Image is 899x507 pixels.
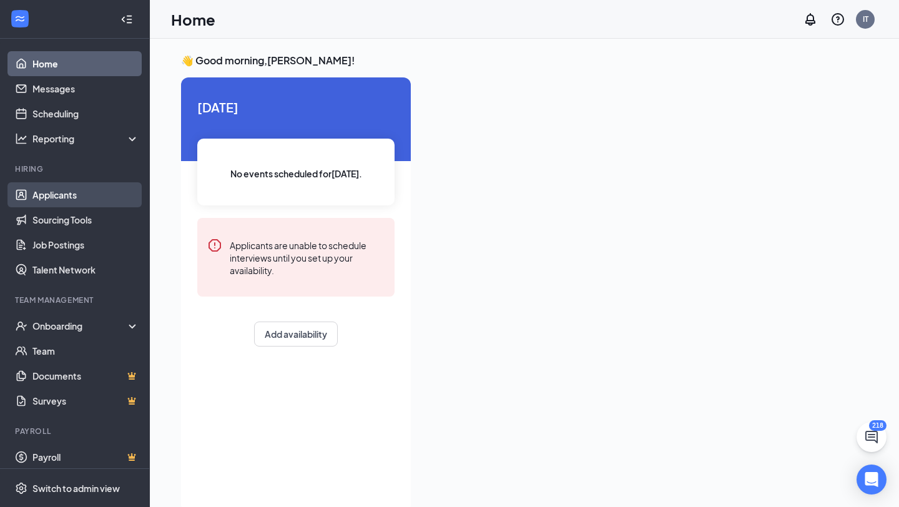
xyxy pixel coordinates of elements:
svg: Error [207,238,222,253]
a: Team [32,338,139,363]
a: PayrollCrown [32,445,139,470]
a: Home [32,51,139,76]
div: Reporting [32,132,140,145]
div: 218 [869,420,887,431]
svg: WorkstreamLogo [14,12,26,25]
div: Team Management [15,295,137,305]
a: Talent Network [32,257,139,282]
svg: Collapse [120,13,133,26]
div: IT [863,14,868,24]
span: [DATE] [197,97,395,117]
svg: QuestionInfo [830,12,845,27]
svg: UserCheck [15,320,27,332]
a: SurveysCrown [32,388,139,413]
svg: Settings [15,482,27,495]
span: No events scheduled for [DATE] . [230,167,362,180]
svg: ChatActive [864,430,879,445]
a: Messages [32,76,139,101]
svg: Notifications [803,12,818,27]
h1: Home [171,9,215,30]
a: Sourcing Tools [32,207,139,232]
h3: 👋 Good morning, [PERSON_NAME] ! [181,54,868,67]
a: Applicants [32,182,139,207]
a: DocumentsCrown [32,363,139,388]
div: Open Intercom Messenger [857,465,887,495]
div: Hiring [15,164,137,174]
a: Job Postings [32,232,139,257]
button: ChatActive [857,422,887,452]
svg: Analysis [15,132,27,145]
div: Applicants are unable to schedule interviews until you set up your availability. [230,238,385,277]
div: Switch to admin view [32,482,120,495]
div: Payroll [15,426,137,436]
a: Scheduling [32,101,139,126]
div: Onboarding [32,320,129,332]
button: Add availability [254,322,338,347]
